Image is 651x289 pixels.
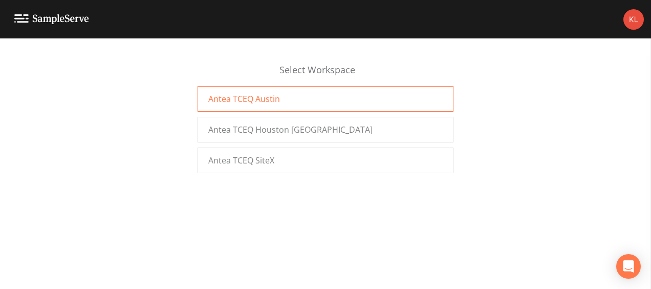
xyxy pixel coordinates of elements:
img: logo [14,14,89,24]
img: 9c4450d90d3b8045b2e5fa62e4f92659 [623,9,644,30]
a: Antea TCEQ Austin [198,86,453,112]
span: Antea TCEQ Houston [GEOGRAPHIC_DATA] [208,123,373,136]
a: Antea TCEQ Houston [GEOGRAPHIC_DATA] [198,117,453,142]
div: Select Workspace [198,63,453,86]
div: Open Intercom Messenger [616,254,641,279]
span: Antea TCEQ SiteX [208,154,274,167]
span: Antea TCEQ Austin [208,93,280,105]
a: Antea TCEQ SiteX [198,148,453,173]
